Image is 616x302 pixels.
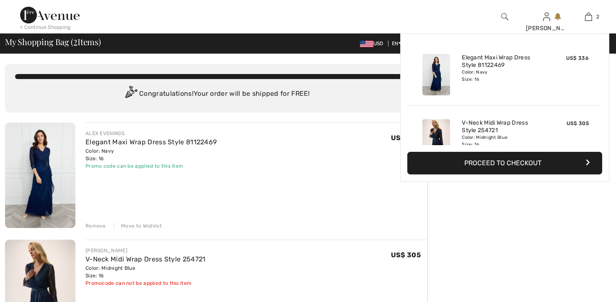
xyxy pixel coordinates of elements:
div: Color: Midnight Blue Size: 16 [462,134,544,148]
img: Elegant Maxi Wrap Dress Style 81122469 [422,54,450,95]
img: US Dollar [360,41,373,47]
div: Promocode can not be applied to this item [85,279,206,287]
span: EN [392,41,402,46]
span: US$ 336 [566,55,589,61]
a: 2 [568,12,609,22]
img: Congratulation2.svg [122,86,139,102]
div: Color: Navy Size: 16 [85,147,217,162]
a: Sign In [543,13,550,20]
span: US$ 336 [391,134,421,142]
span: 2 [73,36,78,46]
a: V-Neck Midi Wrap Dress Style 254721 [462,119,544,134]
div: ALEX EVENINGS [85,130,217,137]
span: US$ 305 [567,120,589,126]
div: [PERSON_NAME] [526,24,567,33]
img: My Info [543,12,550,22]
div: Color: Midnight Blue Size: 16 [85,264,206,279]
a: V-Neck Midi Wrap Dress Style 254721 [85,255,206,263]
span: My Shopping Bag ( Items) [5,38,101,46]
a: Elegant Maxi Wrap Dress Style 81122469 [85,138,217,146]
iframe: Opens a widget where you can chat to one of our agents [562,277,608,298]
img: search the website [501,12,508,22]
div: Move to Wishlist [114,222,162,230]
img: Elegant Maxi Wrap Dress Style 81122469 [5,123,75,228]
span: 2 [596,13,599,20]
img: 1ère Avenue [20,7,80,23]
span: USD [360,41,387,46]
div: Remove [85,222,106,230]
div: [PERSON_NAME] [85,247,206,254]
div: Congratulations! Your order will be shipped for FREE! [15,86,417,102]
button: Proceed to Checkout [407,152,602,174]
img: V-Neck Midi Wrap Dress Style 254721 [422,119,450,161]
span: US$ 305 [391,251,421,259]
div: Promo code can be applied to this item [85,162,217,170]
img: My Bag [585,12,592,22]
div: < Continue Shopping [20,23,71,31]
a: Elegant Maxi Wrap Dress Style 81122469 [462,54,544,69]
div: Color: Navy Size: 16 [462,69,544,82]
